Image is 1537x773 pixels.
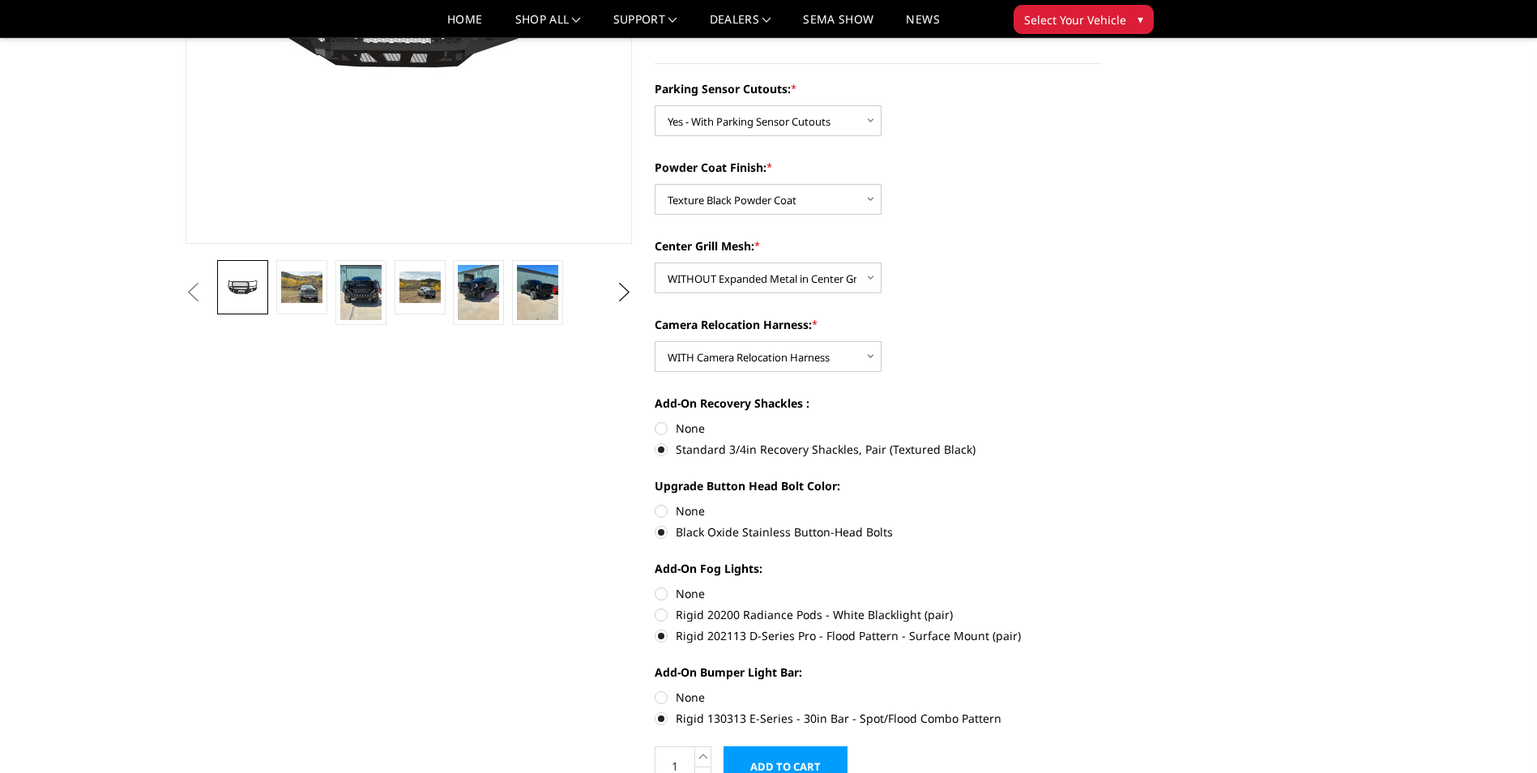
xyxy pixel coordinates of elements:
label: Center Grill Mesh: [655,237,1102,254]
label: None [655,585,1102,602]
img: 2024-2025 GMC 2500-3500 - Freedom Series - Extreme Front Bumper [222,278,263,297]
span: Select Your Vehicle [1024,11,1126,28]
img: 2024-2025 GMC 2500-3500 - Freedom Series - Extreme Front Bumper [340,265,382,320]
label: Powder Coat Finish: [655,159,1102,176]
label: Upgrade Button Head Bolt Color: [655,477,1102,494]
img: 2024-2025 GMC 2500-3500 - Freedom Series - Extreme Front Bumper [399,271,441,302]
label: Parking Sensor Cutouts: [655,80,1102,97]
label: Rigid 20200 Radiance Pods - White Blacklight (pair) [655,606,1102,623]
img: 2024-2025 GMC 2500-3500 - Freedom Series - Extreme Front Bumper [281,271,322,302]
button: Select Your Vehicle [1014,5,1154,34]
label: Rigid 202113 D-Series Pro - Flood Pattern - Surface Mount (pair) [655,627,1102,644]
label: Standard 3/4in Recovery Shackles, Pair (Textured Black) [655,441,1102,458]
button: Previous [181,280,206,305]
a: News [906,14,939,37]
a: Home [447,14,482,37]
label: Add-On Bumper Light Bar: [655,664,1102,681]
img: 2024-2025 GMC 2500-3500 - Freedom Series - Extreme Front Bumper [458,265,499,320]
a: SEMA Show [803,14,873,37]
label: None [655,502,1102,519]
a: Support [613,14,677,37]
label: Rigid 130313 E-Series - 30in Bar - Spot/Flood Combo Pattern [655,710,1102,727]
button: Next [612,280,636,305]
label: Camera Relocation Harness: [655,316,1102,333]
span: ▾ [1138,11,1143,28]
label: None [655,420,1102,437]
a: Dealers [710,14,771,37]
label: Black Oxide Stainless Button-Head Bolts [655,523,1102,540]
a: shop all [515,14,581,37]
label: Add-On Recovery Shackles : [655,395,1102,412]
iframe: Chat Widget [1456,695,1537,773]
label: None [655,689,1102,706]
img: 2024-2025 GMC 2500-3500 - Freedom Series - Extreme Front Bumper [517,265,558,320]
label: Add-On Fog Lights: [655,560,1102,577]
